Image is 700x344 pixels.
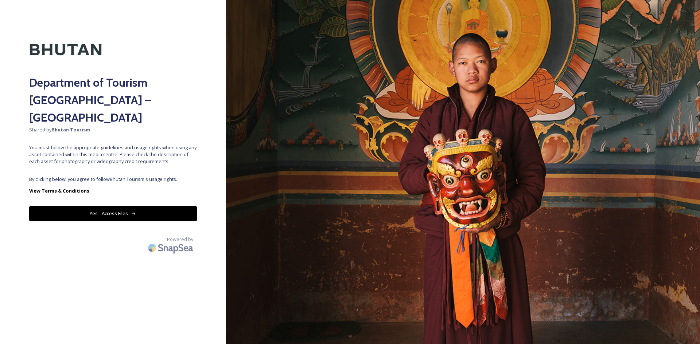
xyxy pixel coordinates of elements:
a: View Terms & Conditions [29,186,197,195]
strong: View Terms & Conditions [29,187,89,194]
img: SnapSea Logo [146,239,197,256]
span: By clicking below, you agree to follow Bhutan Tourism 's usage rights. [29,176,197,183]
button: Yes - Access Files [29,206,197,221]
span: You must follow the appropriate guidelines and usage rights when using any asset contained within... [29,144,197,165]
img: Kingdom-of-Bhutan-Logo.png [29,29,102,70]
strong: Bhutan Tourism [51,126,90,133]
span: Shared by [29,126,197,133]
h2: Department of Tourism [GEOGRAPHIC_DATA] – [GEOGRAPHIC_DATA] [29,74,197,126]
span: Powered by [167,236,193,243]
